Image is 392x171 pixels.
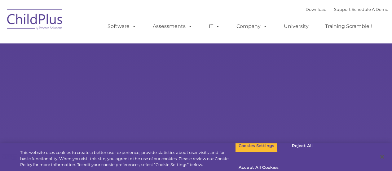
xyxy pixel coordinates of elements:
[352,7,388,12] a: Schedule A Demo
[319,20,378,33] a: Training Scramble!!
[235,139,278,152] button: Cookies Settings
[230,20,274,33] a: Company
[334,7,350,12] a: Support
[20,150,235,168] div: This website uses cookies to create a better user experience, provide statistics about user visit...
[147,20,199,33] a: Assessments
[101,20,143,33] a: Software
[203,20,226,33] a: IT
[306,7,388,12] font: |
[283,139,322,152] button: Reject All
[306,7,327,12] a: Download
[4,5,66,36] img: ChildPlus by Procare Solutions
[375,150,389,164] button: Close
[278,20,315,33] a: University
